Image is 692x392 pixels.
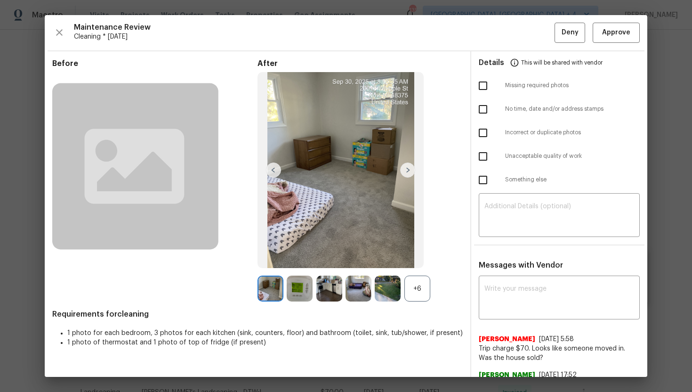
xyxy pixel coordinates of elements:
span: Incorrect or duplicate photos [505,129,640,137]
span: Details [479,51,504,74]
span: [PERSON_NAME] [479,335,535,344]
div: Unacceptable quality of work [471,145,647,168]
span: Before [52,59,257,68]
span: [DATE] 5:58 [539,336,574,343]
span: Unacceptable quality of work [505,152,640,160]
span: Cleaning * [DATE] [74,32,555,41]
span: [DATE] 17:52 [539,372,577,378]
div: Missing required photos [471,74,647,98]
span: Missing required photos [505,82,640,90]
button: Deny [555,23,585,43]
button: Approve [593,23,640,43]
div: Something else [471,168,647,192]
div: No time, date and/or address stamps [471,98,647,121]
span: Deny [562,27,579,39]
span: This will be shared with vendor [521,51,603,74]
span: Requirements for cleaning [52,310,463,319]
span: Messages with Vendor [479,261,563,269]
span: After [257,59,463,68]
span: No time, date and/or address stamps [505,105,640,113]
span: Something else [505,176,640,184]
span: Trip charge $70. Looks like someone moved in. Was the house sold? [479,344,640,363]
span: Maintenance Review [74,23,555,32]
div: Incorrect or duplicate photos [471,121,647,145]
li: 1 photo for each bedroom, 3 photos for each kitchen (sink, counters, floor) and bathroom (toilet,... [67,328,463,338]
div: +6 [404,276,430,302]
span: [PERSON_NAME] [479,370,535,380]
li: 1 photo of thermostat and 1 photo of top of fridge (if present) [67,338,463,347]
img: right-chevron-button-url [400,163,415,178]
span: Approve [602,27,630,39]
img: left-chevron-button-url [266,163,281,178]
